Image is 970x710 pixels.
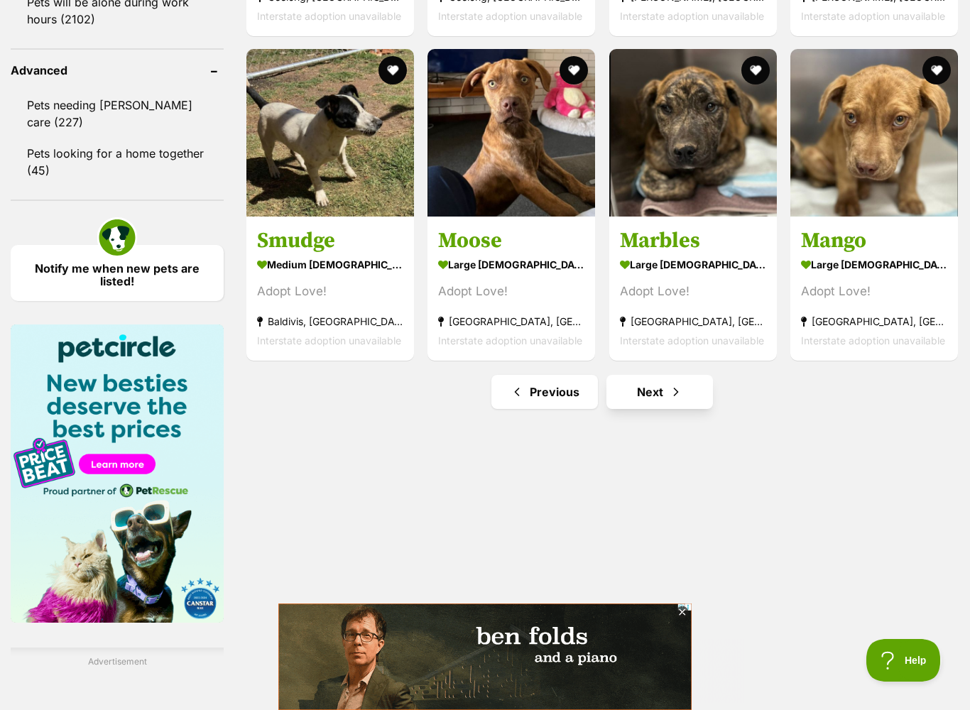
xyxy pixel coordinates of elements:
strong: Baldivis, [GEOGRAPHIC_DATA] [257,312,403,331]
iframe: Advertisement [227,639,743,703]
img: Marbles - Mastiff x Staffordshire Bull Terrier Dog [609,49,777,217]
img: Pet Circle promo banner [11,324,224,623]
strong: large [DEMOGRAPHIC_DATA] Dog [620,254,766,275]
span: Interstate adoption unavailable [801,9,945,21]
span: Interstate adoption unavailable [801,334,945,346]
span: Interstate adoption unavailable [438,9,582,21]
h3: Smudge [257,227,403,254]
span: Interstate adoption unavailable [438,334,582,346]
button: favourite [922,56,951,84]
button: favourite [560,56,589,84]
strong: large [DEMOGRAPHIC_DATA] Dog [801,254,947,275]
strong: [GEOGRAPHIC_DATA], [GEOGRAPHIC_DATA] [438,312,584,331]
a: Pets needing [PERSON_NAME] care (227) [11,90,224,137]
nav: Pagination [245,375,959,409]
iframe: Help Scout Beacon - Open [866,639,942,682]
img: Mango - Mastiff x Staffordshire Bull Terrier Dog [790,49,958,217]
div: Adopt Love! [438,282,584,301]
h3: Moose [438,227,584,254]
h3: Mango [801,227,947,254]
a: Moose large [DEMOGRAPHIC_DATA] Dog Adopt Love! [GEOGRAPHIC_DATA], [GEOGRAPHIC_DATA] Interstate ad... [427,217,595,361]
a: Next page [606,375,713,409]
a: Pets looking for a home together (45) [11,138,224,185]
strong: [GEOGRAPHIC_DATA], [GEOGRAPHIC_DATA] [620,312,766,331]
a: Mango large [DEMOGRAPHIC_DATA] Dog Adopt Love! [GEOGRAPHIC_DATA], [GEOGRAPHIC_DATA] Interstate ad... [790,217,958,361]
header: Advanced [11,64,224,77]
strong: large [DEMOGRAPHIC_DATA] Dog [438,254,584,275]
h3: Marbles [620,227,766,254]
span: Interstate adoption unavailable [620,334,764,346]
span: Interstate adoption unavailable [257,334,401,346]
a: Smudge medium [DEMOGRAPHIC_DATA] Dog Adopt Love! Baldivis, [GEOGRAPHIC_DATA] Interstate adoption ... [246,217,414,361]
div: Adopt Love! [620,282,766,301]
button: favourite [378,56,407,84]
div: Adopt Love! [801,282,947,301]
a: Previous page [491,375,598,409]
button: favourite [741,56,770,84]
a: Marbles large [DEMOGRAPHIC_DATA] Dog Adopt Love! [GEOGRAPHIC_DATA], [GEOGRAPHIC_DATA] Interstate ... [609,217,777,361]
img: Moose - Mastiff x Staffordshire Bull Terrier Dog [427,49,595,217]
strong: [GEOGRAPHIC_DATA], [GEOGRAPHIC_DATA] [801,312,947,331]
div: Adopt Love! [257,282,403,301]
span: Interstate adoption unavailable [257,9,401,21]
span: Interstate adoption unavailable [620,9,764,21]
img: Smudge - Mixed breed Dog [246,49,414,217]
a: Notify me when new pets are listed! [11,245,224,301]
strong: medium [DEMOGRAPHIC_DATA] Dog [257,254,403,275]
